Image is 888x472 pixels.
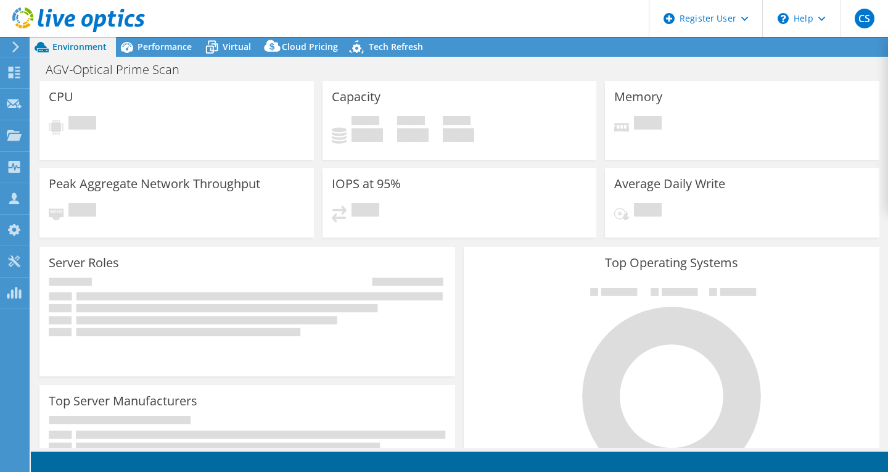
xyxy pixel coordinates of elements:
[369,41,423,52] span: Tech Refresh
[68,203,96,220] span: Pending
[351,203,379,220] span: Pending
[138,41,192,52] span: Performance
[614,90,662,104] h3: Memory
[40,63,199,77] h1: AGV-Optical Prime Scan
[351,116,379,128] span: Used
[68,116,96,133] span: Pending
[332,90,380,104] h3: Capacity
[49,394,197,408] h3: Top Server Manufacturers
[443,128,474,142] h4: 0 GiB
[473,256,870,270] h3: Top Operating Systems
[634,203,662,220] span: Pending
[443,116,471,128] span: Total
[351,128,383,142] h4: 0 GiB
[332,177,401,191] h3: IOPS at 95%
[634,116,662,133] span: Pending
[778,13,789,24] svg: \n
[855,9,874,28] span: CS
[614,177,725,191] h3: Average Daily Write
[49,256,119,270] h3: Server Roles
[49,90,73,104] h3: CPU
[397,116,425,128] span: Free
[397,128,429,142] h4: 0 GiB
[223,41,251,52] span: Virtual
[49,177,260,191] h3: Peak Aggregate Network Throughput
[282,41,338,52] span: Cloud Pricing
[52,41,107,52] span: Environment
